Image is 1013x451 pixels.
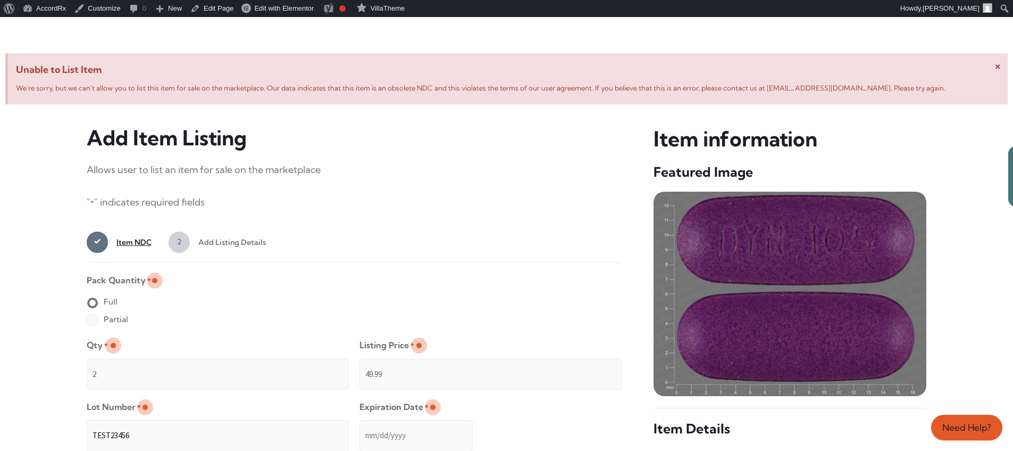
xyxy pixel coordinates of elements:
label: Listing Price [359,337,414,354]
h5: Featured Image [654,163,926,181]
span: [PERSON_NAME] [923,4,979,12]
label: Full [87,293,118,310]
input: mm/dd/yyyy [359,420,473,451]
span: × [995,59,1001,72]
p: Allows user to list an item for sale on the marketplace [87,161,622,178]
h3: Add Item Listing [87,126,622,151]
span: Item NDC [108,232,152,253]
div: Focus keyphrase not set [339,5,346,12]
span: 1 [87,232,108,253]
span: Unable to List Item [16,61,1000,78]
a: Need Help? [931,415,1002,440]
label: Partial [87,311,128,328]
span: We’re sorry, but we can’t allow you to list this item for sale on the marketplace. Our data indic... [16,84,945,92]
span: Edit with Elementor [254,4,314,12]
legend: Pack Quantity [87,272,151,289]
label: Qty [87,337,108,354]
label: Expiration Date [359,398,429,416]
p: " " indicates required fields [87,194,622,211]
span: Add Listing Details [190,232,266,253]
a: 1Item NDC [87,232,152,253]
h5: Item Details [654,420,926,438]
h3: Item information [654,126,926,153]
label: Lot Number [87,398,141,416]
span: 2 [169,232,190,253]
